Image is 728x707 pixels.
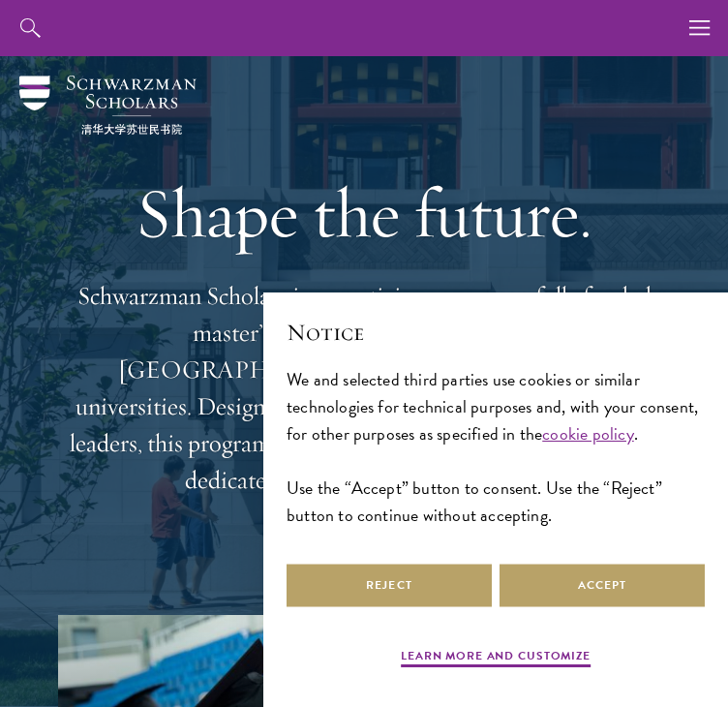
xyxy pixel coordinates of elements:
p: Schwarzman Scholars is a prestigious one-year, fully funded master’s program in global affairs at... [58,278,670,499]
h1: Shape the future. [58,172,670,254]
button: Learn more and customize [401,647,591,670]
img: Schwarzman Scholars [19,76,197,135]
a: cookie policy [542,420,633,446]
button: Accept [500,564,705,607]
h2: Notice [287,316,705,349]
button: Reject [287,564,492,607]
div: We and selected third parties use cookies or similar technologies for technical purposes and, wit... [287,366,705,529]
